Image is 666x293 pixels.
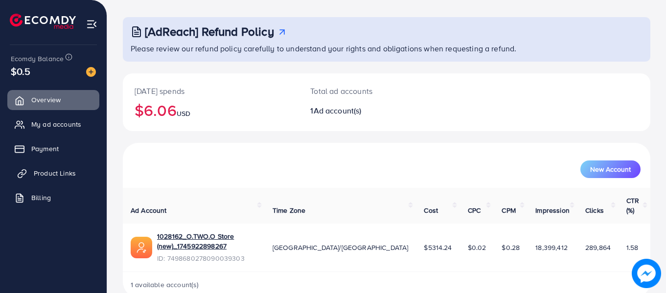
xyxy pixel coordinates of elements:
[535,205,570,215] span: Impression
[626,243,639,252] span: 1.58
[468,243,486,252] span: $0.02
[502,243,520,252] span: $0.28
[31,193,51,203] span: Billing
[468,205,481,215] span: CPC
[585,243,611,252] span: 289,864
[580,160,641,178] button: New Account
[10,14,76,29] img: logo
[310,85,419,97] p: Total ad accounts
[131,205,167,215] span: Ad Account
[11,54,64,64] span: Ecomdy Balance
[7,188,99,207] a: Billing
[157,253,257,263] span: ID: 7498680278090039303
[314,105,362,116] span: Ad account(s)
[31,95,61,105] span: Overview
[157,231,257,251] a: 1028162_O.TWO.O Store (new)_1745922898267
[7,114,99,134] a: My ad accounts
[424,205,438,215] span: Cost
[11,64,31,78] span: $0.5
[590,166,631,173] span: New Account
[7,90,99,110] a: Overview
[135,101,287,119] h2: $6.06
[31,119,81,129] span: My ad accounts
[502,205,515,215] span: CPM
[535,243,568,252] span: 18,399,412
[626,196,639,215] span: CTR (%)
[31,144,59,154] span: Payment
[135,85,287,97] p: [DATE] spends
[310,106,419,115] h2: 1
[7,163,99,183] a: Product Links
[86,67,96,77] img: image
[7,139,99,158] a: Payment
[632,259,660,287] img: image
[273,243,409,252] span: [GEOGRAPHIC_DATA]/[GEOGRAPHIC_DATA]
[273,205,305,215] span: Time Zone
[86,19,97,30] img: menu
[34,168,76,178] span: Product Links
[585,205,604,215] span: Clicks
[424,243,452,252] span: $5314.24
[131,43,644,54] p: Please review our refund policy carefully to understand your rights and obligations when requesti...
[145,24,274,39] h3: [AdReach] Refund Policy
[131,237,152,258] img: ic-ads-acc.e4c84228.svg
[177,109,190,118] span: USD
[131,280,199,290] span: 1 available account(s)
